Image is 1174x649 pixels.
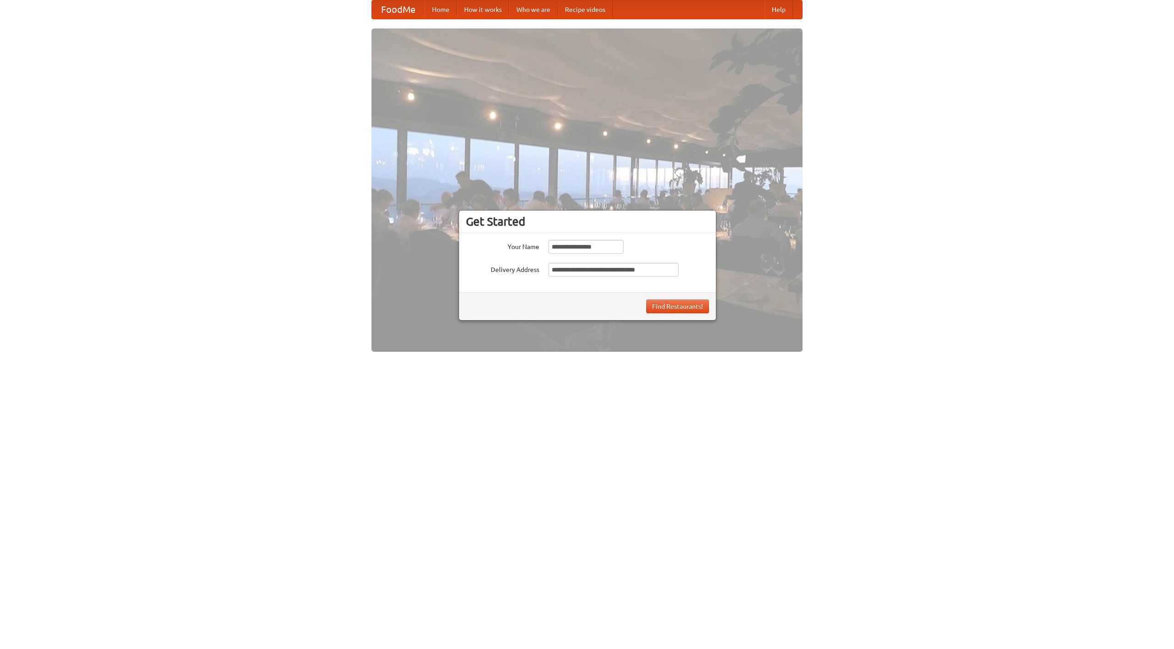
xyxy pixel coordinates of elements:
label: Delivery Address [466,263,539,274]
label: Your Name [466,240,539,251]
a: Home [425,0,457,19]
a: Who we are [509,0,558,19]
a: Help [764,0,793,19]
h3: Get Started [466,215,709,228]
a: How it works [457,0,509,19]
button: Find Restaurants! [646,300,709,313]
a: Recipe videos [558,0,613,19]
a: FoodMe [372,0,425,19]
